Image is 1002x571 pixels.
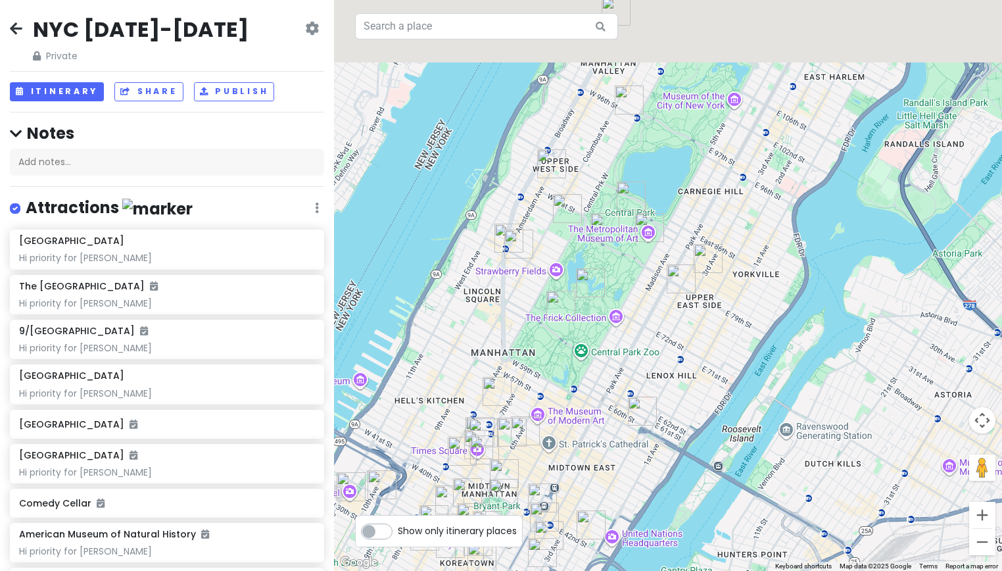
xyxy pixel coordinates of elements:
[337,554,381,571] a: Open this area in Google Maps (opens a new window)
[694,244,723,273] div: PopUp Bagels
[26,197,193,219] h4: Attractions
[635,213,664,242] div: The Metropolitan Museum of Art
[130,420,137,429] i: Added to itinerary
[528,484,557,512] div: Grand Central Terminal
[840,562,911,570] span: Map data ©2025 Google
[615,86,644,114] div: 38 W 96th St
[667,264,696,293] div: Pastrami Queen
[453,478,482,507] div: Ten Thousand Coffee
[10,82,104,101] button: Itinerary
[10,123,324,143] h4: Notes
[576,268,605,297] div: Bethesda Terrace
[969,407,995,434] button: Map camera controls
[150,282,158,291] i: Added to itinerary
[455,534,484,562] div: New Wonjo
[19,528,209,540] h6: American Museum of Natural History
[140,326,148,335] i: Added to itinerary
[97,499,105,508] i: Added to itinerary
[19,449,137,461] h6: [GEOGRAPHIC_DATA]
[398,524,517,538] span: Show only itinerary places
[19,418,314,430] h6: [GEOGRAPHIC_DATA]
[33,49,249,63] span: Private
[201,530,209,539] i: Added to itinerary
[465,417,494,446] div: HEYTEA (Times Square)
[33,16,249,43] h2: NYC [DATE]-[DATE]
[355,13,618,39] input: Search a place
[448,437,477,466] div: LOS TACOS No.1
[494,224,523,253] div: Gray's Papaya
[511,416,540,445] div: Top of The Rock
[919,562,938,570] a: Terms (opens in new tab)
[483,377,512,406] div: Broadway Theatre
[969,455,995,481] button: Drag Pegman onto the map to open Street View
[19,466,314,478] div: Hi priority for [PERSON_NAME]
[969,529,995,555] button: Zoom out
[114,82,183,101] button: Share
[122,199,193,219] img: marker
[368,470,396,499] div: Church In New York City
[19,497,314,509] h6: Comedy Cellar
[504,230,533,259] div: Pastrami Queen
[553,194,582,223] div: American Museum of Natural History
[528,538,557,567] div: Sarge’s Delicatessen & Diner
[775,562,832,571] button: Keyboard shortcuts
[469,418,498,447] div: TKTS Times Square
[530,503,559,532] div: Katagiri Japanese Grocery
[464,430,493,459] div: Times Square
[19,297,314,309] div: Hi priority for [PERSON_NAME]
[457,503,486,532] div: Keens Steakhouse
[19,387,314,399] div: Hi priority for [PERSON_NAME]
[19,370,124,382] h6: [GEOGRAPHIC_DATA]
[535,521,563,550] div: KJUN
[435,485,464,514] div: 7th Street Burger
[194,82,275,101] button: Publish
[473,511,502,540] div: Yoon Haeundae Galbi
[19,342,314,354] div: Hi priority for [PERSON_NAME]
[489,479,518,508] div: New York Public Library - Stephen A. Schwarzman Building
[945,562,998,570] a: Report a map error
[969,502,995,528] button: Zoom in
[617,182,646,211] div: Central Park
[419,505,448,534] div: LOS TACOS No.1
[490,459,519,488] div: Don Don Korean BBQ
[19,280,158,292] h6: The [GEOGRAPHIC_DATA]
[590,213,619,242] div: Belvedere Castle
[628,397,657,426] div: Roosevelt Island Tramway
[337,554,381,571] img: Google
[577,510,606,539] div: Ford Foundation Public Atrium Garden
[537,149,566,178] div: Marinara Pizza Upper West
[498,418,527,447] div: Adel's Famous Halal Food
[19,545,314,557] div: Hi priority for [PERSON_NAME]
[470,435,499,464] div: I'm donut ? times square
[19,252,314,264] div: Hi priority for [PERSON_NAME]
[10,149,324,176] div: Add notes...
[546,291,575,320] div: Sheep Meadow
[19,235,124,247] h6: [GEOGRAPHIC_DATA]
[130,451,137,460] i: Added to itinerary
[19,325,148,337] h6: 9/[GEOGRAPHIC_DATA]
[337,472,366,501] div: Vessel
